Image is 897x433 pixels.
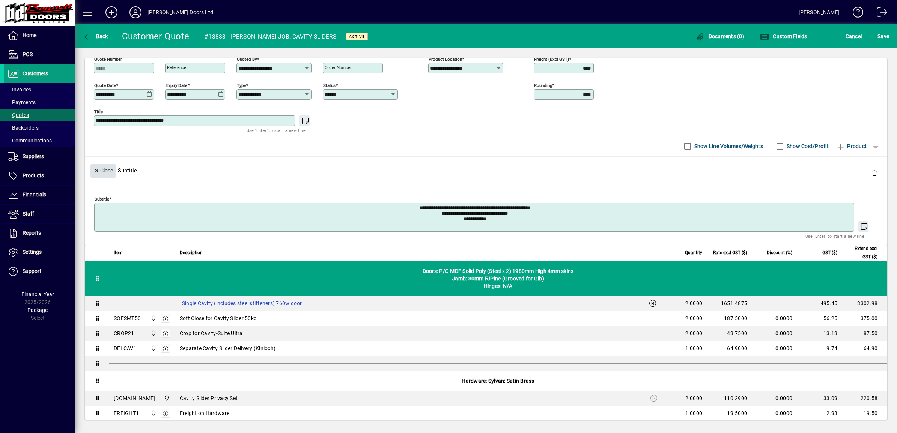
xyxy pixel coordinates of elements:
span: Item [114,249,123,257]
a: Quotes [4,109,75,121]
a: Financials [4,186,75,204]
span: Crop for Cavity-Suite Ultra [180,330,243,337]
mat-label: Reference [167,65,186,70]
span: 2.0000 [685,394,703,402]
app-page-header-button: Back [75,30,116,43]
div: CROP21 [114,330,134,337]
span: Suppliers [23,153,44,159]
span: Financials [23,192,46,198]
label: Single Cavity (includes steel stiffeners) 760w door [180,299,304,308]
div: SOFSMT50 [114,315,141,322]
span: Freight on Hardware [180,409,230,417]
span: POS [23,51,33,57]
a: Invoices [4,83,75,96]
div: 110.2900 [712,394,747,402]
span: Cancel [846,30,862,42]
mat-label: Freight (excl GST) [534,56,569,61]
td: 13.13 [797,326,842,341]
button: Cancel [844,30,864,43]
button: Save [876,30,891,43]
td: 0.0000 [752,311,797,326]
mat-label: Rounding [534,82,552,88]
mat-label: Title [94,109,103,114]
app-page-header-button: Close [89,167,118,174]
td: 87.50 [842,326,887,341]
mat-label: Type [237,82,246,88]
a: Staff [4,205,75,223]
td: 56.25 [797,311,842,326]
mat-hint: Use 'Enter' to start a new line [247,126,306,135]
a: Knowledge Base [847,1,864,26]
mat-label: Order number [325,65,352,70]
span: Discount (%) [767,249,792,257]
div: Hardware: Sylvan: Satin Brass [109,371,887,391]
a: Communications [4,134,75,147]
td: 9.74 [797,341,842,356]
div: 187.5000 [712,315,747,322]
td: 3302.98 [842,296,887,311]
button: Close [90,164,116,178]
div: 1651.4875 [712,300,747,307]
span: Bennett Doors Ltd [162,394,170,402]
mat-hint: Use 'Enter' to start a new line [805,232,864,240]
span: Description [180,249,203,257]
span: GST ($) [822,249,837,257]
button: Add [99,6,123,19]
span: Bennett Doors Ltd [149,409,157,417]
button: Delete [865,164,883,182]
span: Package [27,307,48,313]
span: Invoices [8,87,31,93]
span: Active [349,34,365,39]
button: Custom Fields [758,30,809,43]
span: Support [23,268,41,274]
div: 64.9000 [712,345,747,352]
span: Product [836,140,867,152]
a: Products [4,166,75,185]
span: Quotes [8,112,29,118]
button: Product [832,139,870,153]
div: [PERSON_NAME] Doors Ltd [147,6,213,18]
div: 19.5000 [712,409,747,417]
span: 2.0000 [685,300,703,307]
span: Soft Close for Cavity Slider 50kg [180,315,257,322]
div: 43.7500 [712,330,747,337]
mat-label: Quote date [94,82,116,88]
span: Home [23,32,36,38]
app-page-header-button: Delete [865,169,883,176]
div: Customer Quote [122,30,190,42]
span: Close [93,165,113,177]
span: Payments [8,99,36,105]
span: S [877,33,880,39]
td: 0.0000 [752,406,797,421]
div: [DOMAIN_NAME] [114,394,155,402]
div: DELCAV1 [114,345,137,352]
span: Staff [23,211,34,217]
td: 0.0000 [752,326,797,341]
td: 33.09 [797,391,842,406]
mat-label: Status [323,82,336,88]
span: Financial Year [21,291,54,297]
td: 220.58 [842,391,887,406]
span: Settings [23,249,42,255]
mat-label: Product location [429,56,462,61]
button: Profile [123,6,147,19]
div: #13883 - [PERSON_NAME] JOB, CAVITY SLIDERS [205,31,337,43]
span: Communications [8,138,52,144]
mat-label: Quote number [94,56,122,61]
span: Documents (0) [695,33,744,39]
td: 375.00 [842,311,887,326]
span: Quantity [685,249,702,257]
span: Rate excl GST ($) [713,249,747,257]
span: Bennett Doors Ltd [149,344,157,352]
span: ave [877,30,889,42]
td: 2.93 [797,406,842,421]
a: Backorders [4,121,75,134]
td: 495.45 [797,296,842,311]
span: Extend excl GST ($) [847,244,877,261]
span: Back [83,33,108,39]
a: POS [4,45,75,64]
a: Support [4,262,75,281]
div: [PERSON_NAME] [799,6,840,18]
a: Home [4,26,75,45]
span: 2.0000 [685,330,703,337]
